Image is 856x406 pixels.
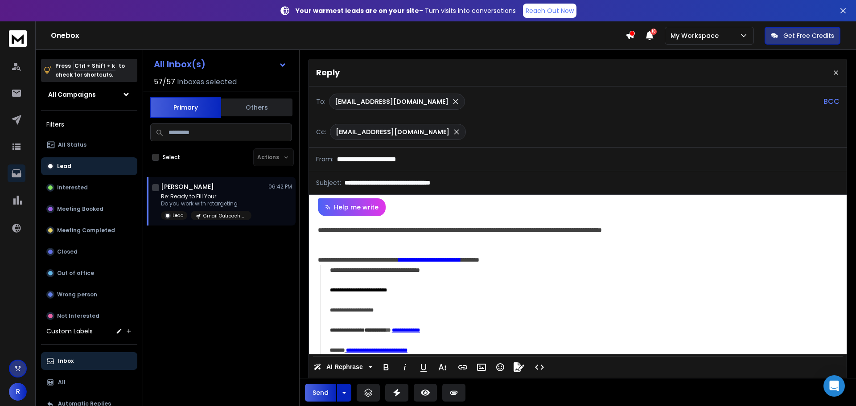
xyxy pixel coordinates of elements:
[296,6,516,15] p: – Turn visits into conversations
[41,200,137,218] button: Meeting Booked
[823,375,845,397] div: Open Intercom Messenger
[177,77,237,87] h3: Inboxes selected
[57,248,78,255] p: Closed
[161,193,251,200] p: Re: Ready to Fill Your
[9,383,27,401] button: R
[41,86,137,103] button: All Campaigns
[650,29,657,35] span: 10
[57,205,103,213] p: Meeting Booked
[73,61,116,71] span: Ctrl + Shift + k
[57,270,94,277] p: Out of office
[415,358,432,376] button: Underline (Ctrl+U)
[41,286,137,303] button: Wrong person
[41,179,137,197] button: Interested
[523,4,576,18] a: Reach Out Now
[9,30,27,47] img: logo
[41,373,137,391] button: All
[318,198,386,216] button: Help me write
[58,357,74,365] p: Inbox
[765,27,840,45] button: Get Free Credits
[150,97,221,118] button: Primary
[336,127,449,136] p: [EMAIL_ADDRESS][DOMAIN_NAME]
[296,6,419,15] strong: Your warmest leads are on your site
[58,379,66,386] p: All
[316,155,333,164] p: From:
[492,358,509,376] button: Emoticons
[316,66,340,79] p: Reply
[316,97,325,106] p: To:
[57,163,71,170] p: Lead
[41,118,137,131] h3: Filters
[671,31,722,40] p: My Workspace
[316,178,341,187] p: Subject:
[378,358,395,376] button: Bold (Ctrl+B)
[55,62,125,79] p: Press to check for shortcuts.
[325,363,365,371] span: AI Rephrase
[41,157,137,175] button: Lead
[48,90,96,99] h1: All Campaigns
[58,141,86,148] p: All Status
[154,60,206,69] h1: All Inbox(s)
[434,358,451,376] button: More Text
[161,200,251,207] p: Do you work with retargeting
[41,136,137,154] button: All Status
[163,154,180,161] label: Select
[173,212,184,219] p: Lead
[41,352,137,370] button: Inbox
[312,358,374,376] button: AI Rephrase
[46,327,93,336] h3: Custom Labels
[473,358,490,376] button: Insert Image (Ctrl+P)
[41,243,137,261] button: Closed
[335,97,449,106] p: [EMAIL_ADDRESS][DOMAIN_NAME]
[510,358,527,376] button: Signature
[41,221,137,239] button: Meeting Completed
[147,55,294,73] button: All Inbox(s)
[57,291,97,298] p: Wrong person
[161,182,214,191] h1: [PERSON_NAME]
[783,31,834,40] p: Get Free Credits
[57,312,99,320] p: Not Interested
[203,213,246,219] p: Gmail Outreach Campaign
[41,264,137,282] button: Out of office
[57,227,115,234] p: Meeting Completed
[454,358,471,376] button: Insert Link (Ctrl+K)
[51,30,626,41] h1: Onebox
[41,307,137,325] button: Not Interested
[57,184,88,191] p: Interested
[526,6,574,15] p: Reach Out Now
[305,384,336,402] button: Send
[531,358,548,376] button: Code View
[154,77,175,87] span: 57 / 57
[823,96,840,107] p: BCC
[316,127,326,136] p: Cc:
[396,358,413,376] button: Italic (Ctrl+I)
[268,183,292,190] p: 06:42 PM
[221,98,292,117] button: Others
